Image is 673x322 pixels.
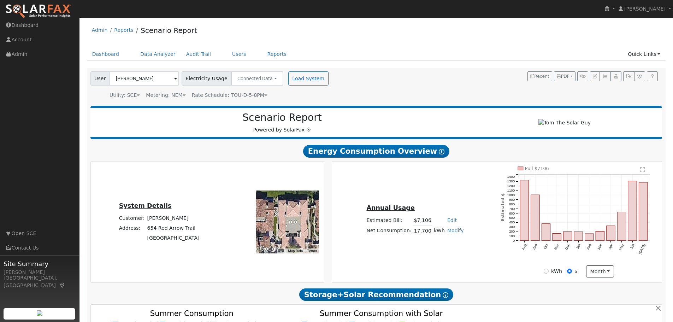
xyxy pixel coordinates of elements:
[288,71,329,86] button: Load System
[59,282,66,288] a: Map
[575,243,582,250] text: Jan
[521,243,527,250] text: Aug
[114,27,133,33] a: Reports
[565,243,571,251] text: Dec
[553,234,561,241] rect: onclick=""
[447,228,464,233] a: Modify
[624,6,666,12] span: [PERSON_NAME]
[413,226,432,236] td: 17,700
[509,234,515,238] text: 100
[432,226,446,236] td: kWh
[258,244,281,253] img: Google
[509,198,515,201] text: 900
[507,184,515,188] text: 1200
[447,217,457,223] a: Edit
[4,259,76,269] span: Site Summary
[638,243,646,255] text: [DATE]
[98,112,467,124] h2: Scenario Report
[577,71,588,81] button: Generate Report Link
[567,269,572,274] input: $
[608,243,614,250] text: Apr
[607,226,615,241] rect: onclick=""
[563,232,572,241] rect: onclick=""
[146,92,185,99] div: Metering: NEM
[507,179,515,183] text: 1300
[513,239,515,242] text: 0
[146,213,201,223] td: [PERSON_NAME]
[119,202,172,209] u: System Details
[640,167,645,172] text: 
[628,181,637,240] rect: onclick=""
[507,188,515,192] text: 1100
[500,193,505,221] text: Estimated $
[507,175,515,178] text: 1400
[94,112,471,134] div: Powered by SolarFax ®
[5,4,72,19] img: SolarFax
[554,243,560,251] text: Nov
[307,249,317,253] a: Terms (opens in new tab)
[110,71,179,86] input: Select a User
[531,195,539,240] rect: onclick=""
[509,225,515,229] text: 300
[525,166,549,171] text: Pull $7106
[623,71,634,81] button: Export Interval Data
[585,234,594,240] rect: onclick=""
[630,243,636,250] text: Jun
[439,149,444,154] i: Show Help
[618,243,625,251] text: May
[258,244,281,253] a: Open this area in Google Maps (opens a new window)
[647,71,658,81] a: Help Link
[610,71,621,81] button: Login As
[596,232,604,241] rect: onclick=""
[118,223,146,233] td: Address:
[135,48,181,61] a: Data Analyzer
[551,268,562,275] label: kWh
[554,71,575,81] button: PDF
[443,292,448,298] i: Show Help
[538,119,591,127] img: Tom The Solar Guy
[146,223,201,233] td: 654 Red Arrow Trail
[634,71,645,81] button: Settings
[509,207,515,211] text: 700
[574,268,578,275] label: $
[618,212,626,241] rect: onclick=""
[278,248,283,253] button: Keyboard shortcuts
[586,243,592,250] text: Feb
[365,226,413,236] td: Net Consumption:
[543,243,549,250] text: Oct
[150,309,234,318] text: Summer Consumption
[509,202,515,206] text: 800
[110,92,140,99] div: Utility: SCE
[574,232,583,241] rect: onclick=""
[590,71,600,81] button: Edit User
[520,180,529,241] rect: onclick=""
[182,71,231,86] span: Electricity Usage
[92,27,108,33] a: Admin
[622,48,666,61] a: Quick Links
[181,48,216,61] a: Audit Trail
[600,71,610,81] button: Multi-Series Graph
[532,243,538,251] text: Sep
[509,221,515,224] text: 400
[227,48,252,61] a: Users
[586,265,614,277] button: month
[509,216,515,220] text: 500
[542,224,550,241] rect: onclick=""
[299,288,453,301] span: Storage+Solar Recommendation
[507,193,515,197] text: 1000
[90,71,110,86] span: User
[320,309,443,318] text: Summer Consumption with Solar
[192,92,267,98] span: Alias: TOUD-5-8PM
[557,74,569,79] span: PDF
[544,269,549,274] input: kWh
[4,274,76,289] div: [GEOGRAPHIC_DATA], [GEOGRAPHIC_DATA]
[146,233,201,243] td: [GEOGRAPHIC_DATA]
[262,48,292,61] a: Reports
[509,229,515,233] text: 200
[639,182,648,241] rect: onclick=""
[37,310,42,316] img: retrieve
[365,216,413,226] td: Estimated Bill:
[597,243,603,251] text: Mar
[288,248,303,253] button: Map Data
[118,213,146,223] td: Customer:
